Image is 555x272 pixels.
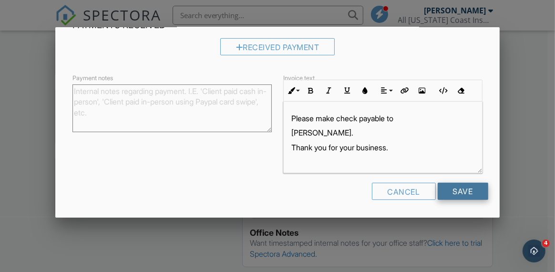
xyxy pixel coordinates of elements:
[372,183,436,200] div: Cancel
[291,127,474,138] p: [PERSON_NAME].
[291,142,474,153] p: Thank you for your business.
[302,82,320,100] button: Bold (Ctrl+B)
[395,82,413,100] button: Insert Link (Ctrl+K)
[438,183,488,200] input: Save
[220,44,335,54] a: Received Payment
[433,82,452,100] button: Code View
[220,38,335,55] div: Received Payment
[542,240,550,247] span: 4
[413,82,431,100] button: Insert Image (Ctrl+P)
[72,73,113,82] label: Payment notes
[377,82,395,100] button: Align
[291,113,474,124] p: Please make check payable to
[523,240,545,262] iframe: Intercom live chat
[452,82,470,100] button: Clear Formatting
[356,82,374,100] button: Colors
[284,82,302,100] button: Inline Style
[320,82,338,100] button: Italic (Ctrl+I)
[283,73,315,82] label: Invoice text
